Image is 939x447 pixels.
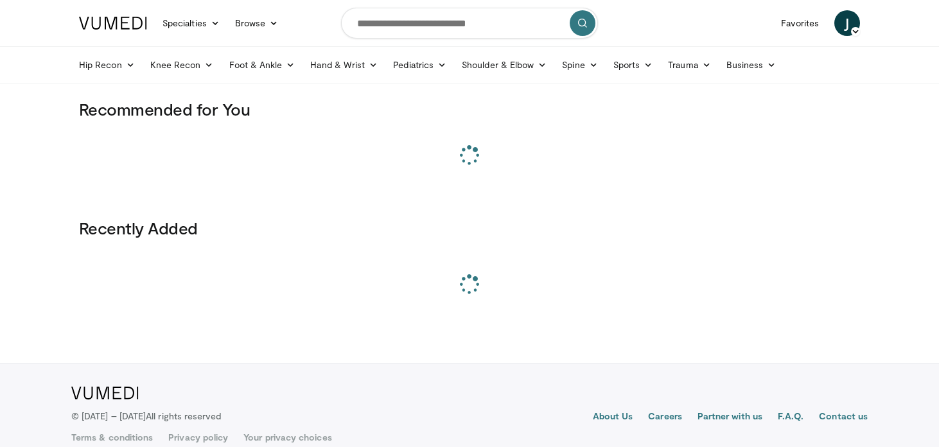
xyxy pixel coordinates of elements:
a: Spine [554,52,605,78]
a: Business [719,52,784,78]
a: Foot & Ankle [222,52,303,78]
a: Specialties [155,10,227,36]
a: Browse [227,10,286,36]
a: F.A.Q. [778,410,803,425]
a: J [834,10,860,36]
h3: Recently Added [79,218,860,238]
a: Hip Recon [71,52,143,78]
input: Search topics, interventions [341,8,598,39]
a: Careers [648,410,682,425]
a: Trauma [660,52,719,78]
span: All rights reserved [146,410,221,421]
a: Shoulder & Elbow [454,52,554,78]
a: Your privacy choices [243,431,331,444]
p: © [DATE] – [DATE] [71,410,222,423]
img: VuMedi Logo [79,17,147,30]
a: Hand & Wrist [303,52,385,78]
img: VuMedi Logo [71,387,139,399]
a: Knee Recon [143,52,222,78]
a: Contact us [819,410,868,425]
a: Partner with us [698,410,762,425]
a: Favorites [773,10,827,36]
h3: Recommended for You [79,99,860,119]
a: Terms & conditions [71,431,153,444]
a: About Us [593,410,633,425]
a: Privacy policy [168,431,228,444]
a: Sports [606,52,661,78]
a: Pediatrics [385,52,454,78]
